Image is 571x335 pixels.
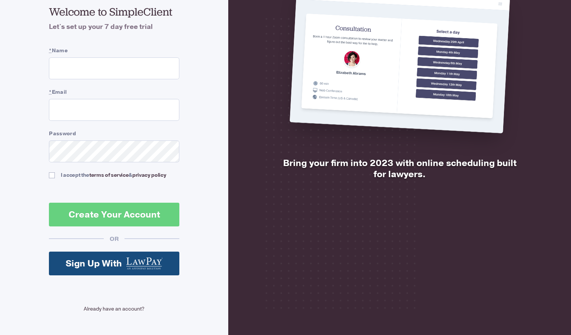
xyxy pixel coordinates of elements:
h2: Welcome to SimpleClient [49,5,179,19]
a: privacy policy [132,172,166,179]
a: Sign Up With [49,252,179,275]
a: terms of service [89,172,129,179]
a: Already have an account? [49,305,179,313]
button: Create Your Account [49,203,179,226]
label: Name [49,47,179,54]
label: Email [49,88,179,96]
label: Password [49,130,179,137]
h4: Let's set up your 7 day free trial [49,22,179,32]
h2: Bring your firm into 2023 with online scheduling built for lawyers. [276,157,524,180]
div: OR [104,235,125,243]
input: I accept theterms of service&privacy policy [49,172,55,178]
abbr: required [49,47,52,54]
abbr: required [49,89,52,96]
div: I accept the & [61,171,166,179]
